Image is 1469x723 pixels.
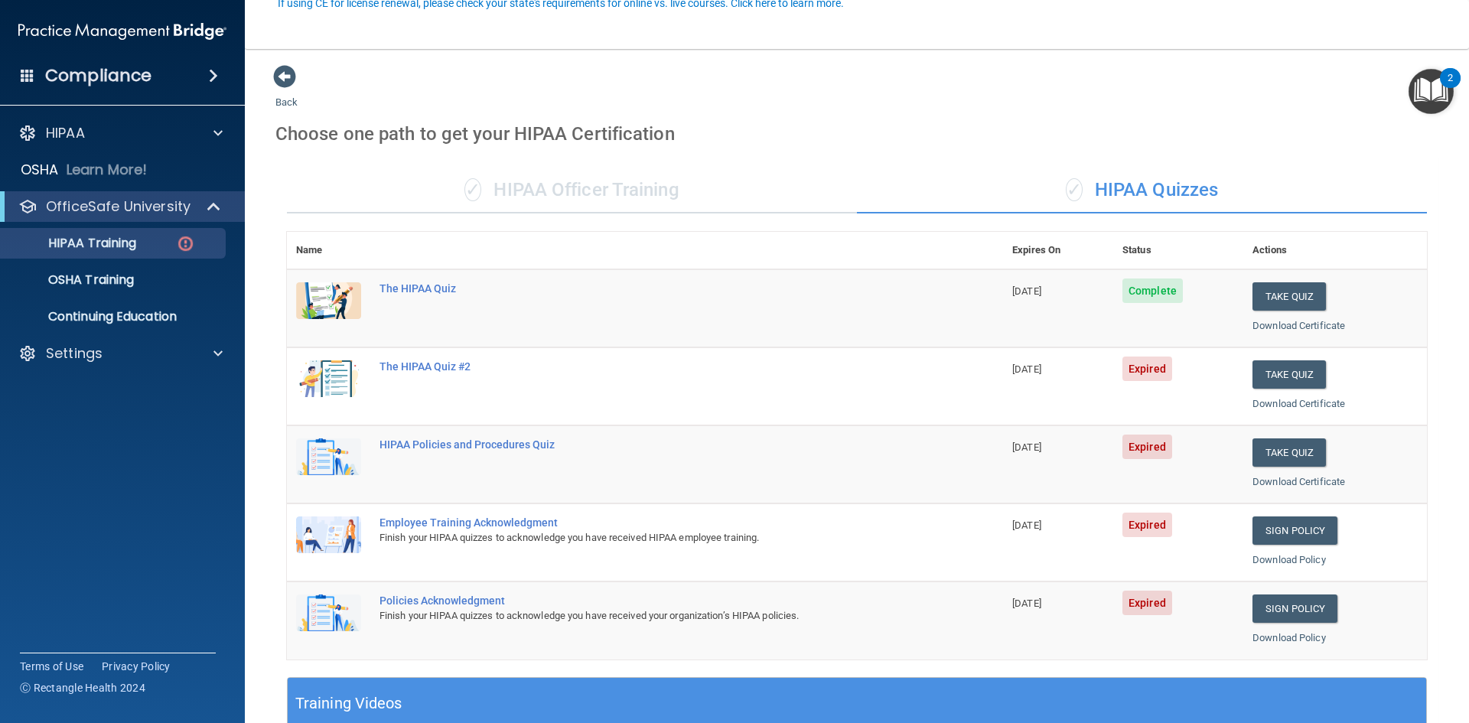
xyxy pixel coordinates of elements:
[1252,398,1345,409] a: Download Certificate
[1122,591,1172,615] span: Expired
[102,659,171,674] a: Privacy Policy
[1252,320,1345,331] a: Download Certificate
[287,232,370,269] th: Name
[45,65,151,86] h4: Compliance
[1012,519,1041,531] span: [DATE]
[1012,441,1041,453] span: [DATE]
[10,309,219,324] p: Continuing Education
[1252,516,1337,545] a: Sign Policy
[464,178,481,201] span: ✓
[1113,232,1243,269] th: Status
[1252,476,1345,487] a: Download Certificate
[18,344,223,363] a: Settings
[46,197,191,216] p: OfficeSafe University
[1012,363,1041,375] span: [DATE]
[176,234,195,253] img: danger-circle.6113f641.png
[1252,632,1326,643] a: Download Policy
[275,112,1438,156] div: Choose one path to get your HIPAA Certification
[1122,278,1183,303] span: Complete
[1012,285,1041,297] span: [DATE]
[1122,357,1172,381] span: Expired
[1122,435,1172,459] span: Expired
[10,272,134,288] p: OSHA Training
[1243,232,1427,269] th: Actions
[1252,360,1326,389] button: Take Quiz
[67,161,148,179] p: Learn More!
[18,197,222,216] a: OfficeSafe University
[1252,438,1326,467] button: Take Quiz
[379,360,927,373] div: The HIPAA Quiz #2
[18,16,226,47] img: PMB logo
[10,236,136,251] p: HIPAA Training
[1012,598,1041,609] span: [DATE]
[1122,513,1172,537] span: Expired
[379,282,927,295] div: The HIPAA Quiz
[1409,69,1454,114] button: Open Resource Center, 2 new notifications
[18,124,223,142] a: HIPAA
[287,168,857,213] div: HIPAA Officer Training
[46,344,103,363] p: Settings
[275,78,298,108] a: Back
[1252,594,1337,623] a: Sign Policy
[295,690,402,717] h5: Training Videos
[46,124,85,142] p: HIPAA
[379,438,927,451] div: HIPAA Policies and Procedures Quiz
[1066,178,1083,201] span: ✓
[20,659,83,674] a: Terms of Use
[1003,232,1113,269] th: Expires On
[379,529,927,547] div: Finish your HIPAA quizzes to acknowledge you have received HIPAA employee training.
[379,516,927,529] div: Employee Training Acknowledgment
[21,161,59,179] p: OSHA
[1252,554,1326,565] a: Download Policy
[379,607,927,625] div: Finish your HIPAA quizzes to acknowledge you have received your organization’s HIPAA policies.
[857,168,1427,213] div: HIPAA Quizzes
[379,594,927,607] div: Policies Acknowledgment
[20,680,145,695] span: Ⓒ Rectangle Health 2024
[1252,282,1326,311] button: Take Quiz
[1448,78,1453,98] div: 2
